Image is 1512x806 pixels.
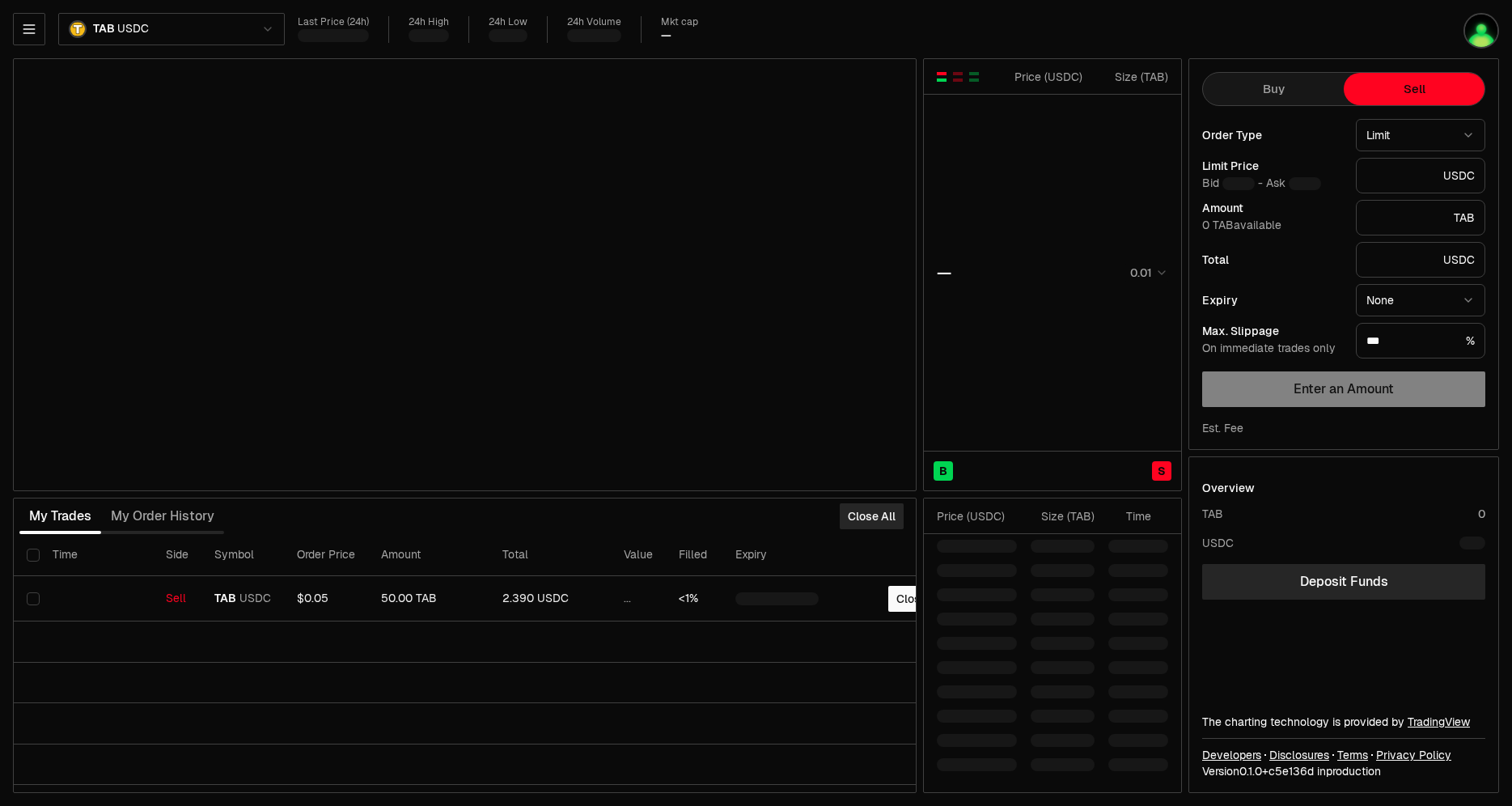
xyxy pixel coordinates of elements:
span: B [939,463,947,479]
button: Select all [27,549,40,562]
img: utf8 [1463,13,1499,49]
div: Size ( TAB ) [1031,508,1095,524]
button: Limit [1356,119,1485,151]
div: Max. Slippage [1202,325,1343,337]
img: TAB.png [69,20,87,38]
button: My Trades [19,500,101,532]
th: Order Price [284,534,368,576]
th: Expiry [722,534,832,576]
div: Overview [1202,480,1255,496]
div: USDC [1356,242,1485,278]
div: Est. Fee [1202,420,1243,436]
th: Value [611,534,666,576]
th: Total [489,534,611,576]
a: Disclosures [1269,747,1329,763]
span: USDC [117,22,148,36]
div: On immediate trades only [1202,341,1343,356]
button: 0.01 [1125,263,1168,282]
button: Close [888,586,935,612]
th: Time [40,534,153,576]
div: Amount [1202,202,1343,214]
div: — [937,261,951,284]
span: USDC [239,592,271,606]
th: Amount [368,534,489,576]
iframe: Financial Chart [14,59,916,490]
span: TAB [93,22,114,36]
div: Price ( USDC ) [937,508,1017,524]
div: % [1356,323,1485,358]
span: Bid - [1202,176,1263,191]
span: TAB [214,592,236,606]
button: Show Sell Orders Only [951,70,964,83]
div: <1% [679,592,709,606]
span: Ask [1266,176,1321,191]
button: Close All [840,503,904,529]
div: 50.00 TAB [381,592,476,606]
div: Expiry [1202,295,1343,306]
div: Limit Price [1202,160,1343,172]
div: TAB [1356,200,1485,235]
span: S [1158,463,1166,479]
a: Deposit Funds [1202,564,1485,600]
div: 2.390 USDC [502,592,598,606]
div: Price ( USDC ) [1010,69,1082,85]
div: USDC [1202,535,1234,551]
span: c5e136dd46adbee947ba8e77d0a400520d0af525 [1268,764,1314,778]
a: Developers [1202,747,1261,763]
div: Order Type [1202,129,1343,141]
span: $0.05 [297,591,328,605]
a: Privacy Policy [1376,747,1451,763]
div: — [661,28,671,43]
button: Buy [1203,73,1344,105]
button: Show Buy Orders Only [968,70,980,83]
button: Sell [1344,73,1484,105]
button: My Order History [101,500,224,532]
div: 24h High [409,16,449,28]
th: Filled [666,534,722,576]
a: TradingView [1408,715,1470,729]
button: Show Buy and Sell Orders [935,70,948,83]
a: Terms [1337,747,1368,763]
div: Size ( TAB ) [1096,69,1168,85]
div: Mkt cap [661,16,698,28]
div: The charting technology is provided by [1202,714,1485,730]
div: 24h Low [489,16,527,28]
th: Side [153,534,201,576]
div: 24h Volume [567,16,621,28]
div: USDC [1356,158,1485,193]
div: Time [1108,508,1151,524]
div: Last Price (24h) [298,16,369,28]
div: 0 [1478,506,1485,522]
div: Sell [166,592,188,606]
div: ... [624,592,653,606]
div: TAB [1202,506,1223,522]
button: Select row [27,592,40,605]
div: Version 0.1.0 + in production [1202,763,1485,779]
span: 0 TAB available [1202,218,1281,232]
th: Symbol [201,534,284,576]
button: None [1356,284,1485,316]
div: Total [1202,254,1343,265]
